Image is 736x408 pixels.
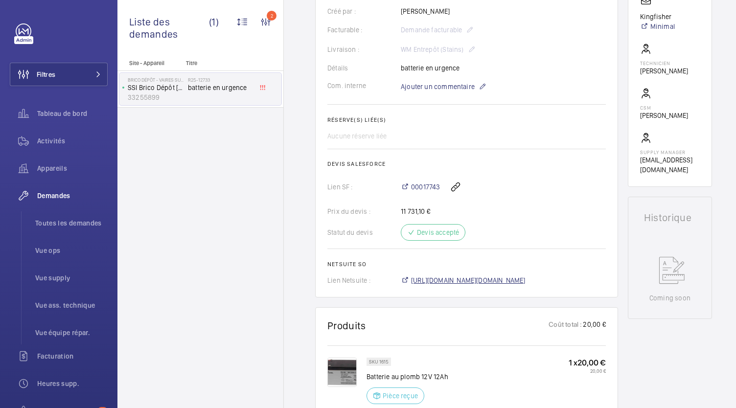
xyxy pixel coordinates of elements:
span: Demandes [37,191,108,201]
a: 00017743 [401,182,440,192]
p: Brico Dépôt - VAIRES SUR MARNE - 1906 [128,77,184,83]
h2: Devis Salesforce [327,160,606,167]
span: Appareils [37,163,108,173]
p: CSM [640,105,688,111]
p: [PERSON_NAME] [640,111,688,120]
p: Titre [186,60,251,67]
span: Tableau de bord [37,109,108,118]
p: 1 x 20,00 € [569,358,606,368]
span: 00017743 [411,182,440,192]
p: Pièce reçue [383,391,418,401]
span: Vue ass. technique [35,300,108,310]
p: Technicien [640,60,688,66]
p: Site - Appareil [117,60,182,67]
h2: Réserve(s) liée(s) [327,116,606,123]
p: Kingfisher [640,12,675,22]
img: SG1Dqrrmu-vCmlcSs0atahzMbwFfv_g0Rpl_hdUaiifxXIiJ.png [327,358,357,387]
p: Coming soon [649,293,690,303]
p: 20,00 € [582,319,605,332]
button: Filtres [10,63,108,86]
p: 20,00 € [569,368,606,374]
span: Facturation [37,351,108,361]
p: Coût total : [549,319,582,332]
p: Supply manager [640,149,700,155]
span: batterie en urgence [188,83,253,92]
span: Heures supp. [37,379,108,388]
p: Batterie au plomb 12V 12Ah [367,372,448,382]
span: [URL][DOMAIN_NAME][DOMAIN_NAME] [411,275,526,285]
h2: Netsuite SO [327,261,606,268]
span: Toutes les demandes [35,218,108,228]
p: SSI Brico Dépôt [GEOGRAPHIC_DATA] [128,83,184,92]
span: Activités [37,136,108,146]
p: [EMAIL_ADDRESS][DOMAIN_NAME] [640,155,700,175]
h1: Historique [644,213,696,223]
span: Ajouter un commentaire [401,82,475,91]
a: Minimal [640,22,675,31]
p: [PERSON_NAME] [640,66,688,76]
span: Liste des demandes [129,16,209,40]
span: Vue ops [35,246,108,255]
h2: R25-12733 [188,77,253,83]
h1: Produits [327,319,366,332]
p: 33255899 [128,92,184,102]
p: SKU 1615 [369,360,389,363]
span: Filtres [37,69,55,79]
span: Vue équipe répar. [35,328,108,338]
a: [URL][DOMAIN_NAME][DOMAIN_NAME] [401,275,526,285]
span: Vue supply [35,273,108,283]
